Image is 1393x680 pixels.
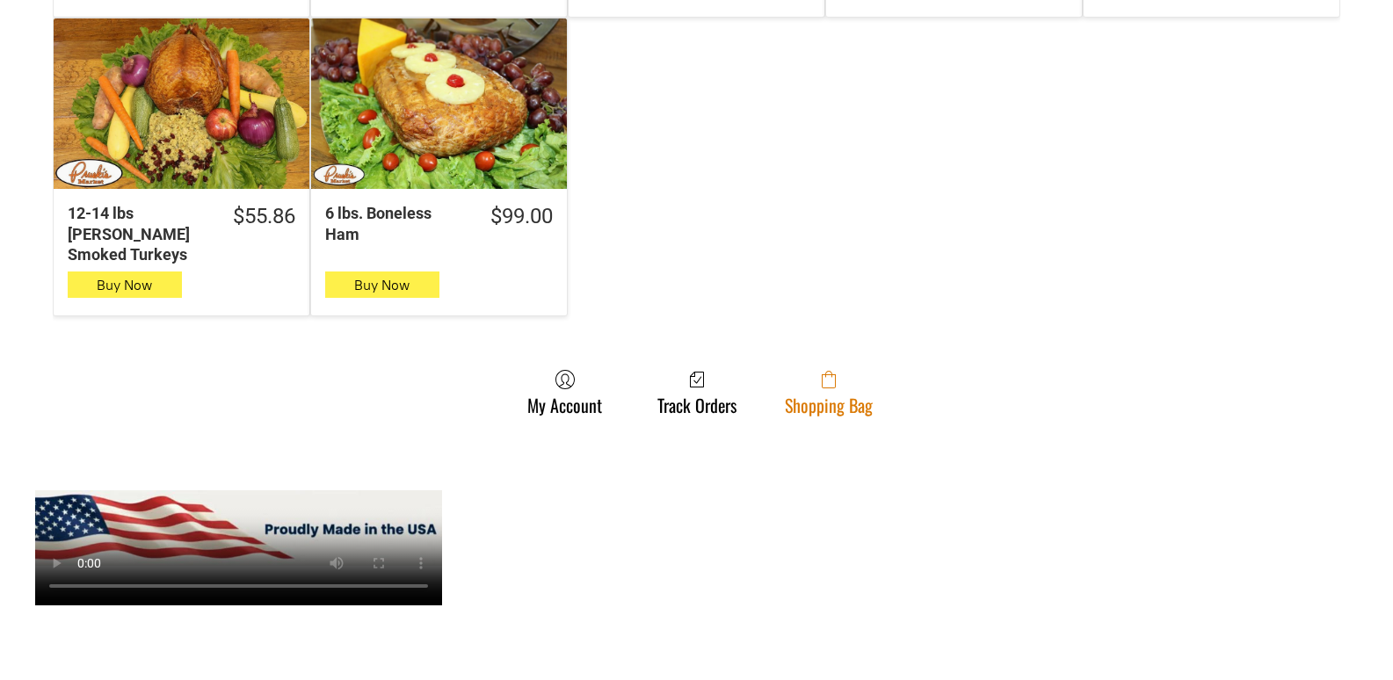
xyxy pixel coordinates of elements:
div: 6 lbs. Boneless Ham [325,203,468,244]
button: Buy Now [325,271,439,298]
a: 12-14 lbs Pruski&#39;s Smoked Turkeys [54,18,309,189]
a: Shopping Bag [776,369,882,416]
a: $55.8612-14 lbs [PERSON_NAME] Smoked Turkeys [54,203,309,264]
div: 12-14 lbs [PERSON_NAME] Smoked Turkeys [68,203,210,264]
a: My Account [519,369,611,416]
div: $99.00 [490,203,553,230]
a: $99.006 lbs. Boneless Ham [311,203,567,244]
a: 6 lbs. Boneless Ham [311,18,567,189]
div: $55.86 [233,203,295,230]
span: Buy Now [354,277,410,293]
span: Buy Now [97,277,152,293]
a: Track Orders [649,369,745,416]
button: Buy Now [68,271,182,298]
